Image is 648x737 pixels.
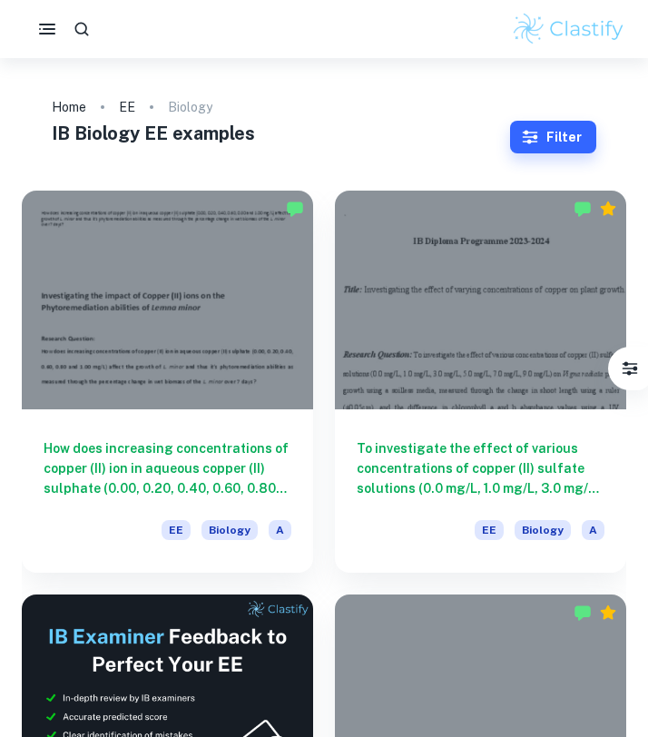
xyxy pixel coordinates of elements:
img: Marked [286,200,304,218]
span: Biology [515,520,571,540]
span: A [269,520,291,540]
span: Biology [201,520,258,540]
img: Clastify logo [511,11,626,47]
span: EE [162,520,191,540]
p: Biology [168,97,212,117]
h6: To investigate the effect of various concentrations of copper (II) sulfate solutions (0.0 mg/L, 1... [357,438,604,498]
div: Premium [599,200,617,218]
a: EE [119,94,135,120]
button: Filter [612,350,648,387]
img: Marked [574,200,592,218]
a: Home [52,94,86,120]
h6: How does increasing concentrations of copper (II) ion in aqueous copper (II) sulphate (0.00, 0.20... [44,438,291,498]
a: To investigate the effect of various concentrations of copper (II) sulfate solutions (0.0 mg/L, 1... [335,191,626,573]
span: EE [475,520,504,540]
img: Marked [574,604,592,622]
div: Premium [599,604,617,622]
a: How does increasing concentrations of copper (II) ion in aqueous copper (II) sulphate (0.00, 0.20... [22,191,313,573]
h1: IB Biology EE examples [52,120,509,147]
span: A [582,520,604,540]
button: Filter [510,121,596,153]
